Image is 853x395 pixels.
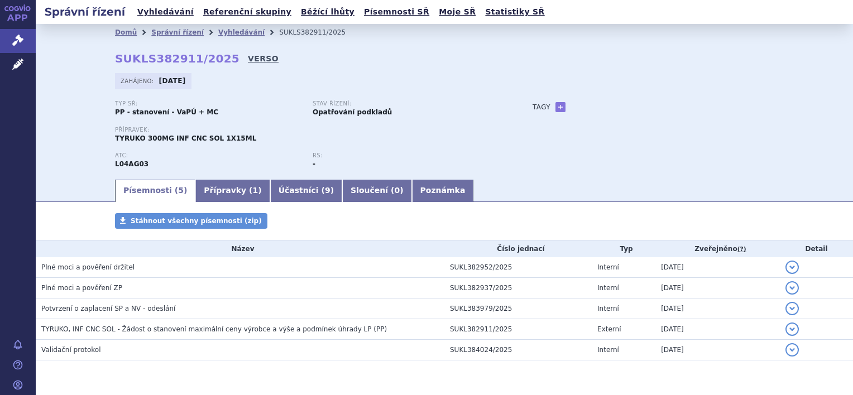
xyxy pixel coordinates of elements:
[115,180,195,202] a: Písemnosti (5)
[313,108,392,116] strong: Opatřování podkladů
[342,180,411,202] a: Sloučení (0)
[655,257,780,278] td: [DATE]
[115,108,218,116] strong: PP - stanovení - VaPÚ + MC
[115,127,510,133] p: Přípravek:
[41,263,135,271] span: Plné moci a pověření držitel
[134,4,197,20] a: Vyhledávání
[394,186,400,195] span: 0
[555,102,566,112] a: +
[444,240,592,257] th: Číslo jednací
[248,53,279,64] a: VERSO
[115,160,148,168] strong: NATALIZUMAB
[36,4,134,20] h2: Správní řízení
[655,340,780,360] td: [DATE]
[655,240,780,257] th: Zveřejněno
[41,305,175,312] span: Potvrzení o zaplacení SP a NV - odeslání
[533,100,550,114] h3: Tagy
[279,24,360,41] li: SUKLS382911/2025
[200,4,295,20] a: Referenční skupiny
[597,346,619,354] span: Interní
[785,281,799,295] button: detail
[780,240,853,257] th: Detail
[655,319,780,340] td: [DATE]
[737,245,746,253] abbr: (?)
[444,298,592,319] td: SUKL383979/2025
[41,284,122,292] span: Plné moci a pověření ZP
[785,302,799,315] button: detail
[597,325,621,333] span: Externí
[785,343,799,357] button: detail
[597,284,619,292] span: Interní
[785,322,799,336] button: detail
[597,305,619,312] span: Interní
[361,4,433,20] a: Písemnosti SŘ
[592,240,655,257] th: Typ
[178,186,184,195] span: 5
[482,4,548,20] a: Statistiky SŘ
[444,278,592,298] td: SUKL382937/2025
[195,180,270,202] a: Přípravky (1)
[270,180,342,202] a: Účastníci (9)
[298,4,358,20] a: Běžící lhůty
[115,134,256,142] span: TYRUKO 300MG INF CNC SOL 1X15ML
[36,240,444,257] th: Název
[115,52,239,65] strong: SUKLS382911/2025
[597,263,619,271] span: Interní
[435,4,479,20] a: Moje SŘ
[444,319,592,340] td: SUKL382911/2025
[444,340,592,360] td: SUKL384024/2025
[655,298,780,319] td: [DATE]
[41,325,387,333] span: TYRUKO, INF CNC SOL - Žádost o stanovení maximální ceny výrobce a výše a podmínek úhrady LP (PP)
[151,28,204,36] a: Správní řízení
[159,77,186,85] strong: [DATE]
[115,152,301,159] p: ATC:
[313,160,315,168] strong: -
[655,278,780,298] td: [DATE]
[785,261,799,274] button: detail
[115,100,301,107] p: Typ SŘ:
[115,213,267,229] a: Stáhnout všechny písemnosti (zip)
[313,100,499,107] p: Stav řízení:
[218,28,265,36] a: Vyhledávání
[41,346,101,354] span: Validační protokol
[444,257,592,278] td: SUKL382952/2025
[253,186,258,195] span: 1
[313,152,499,159] p: RS:
[412,180,474,202] a: Poznámka
[121,76,156,85] span: Zahájeno:
[325,186,330,195] span: 9
[115,28,137,36] a: Domů
[131,217,262,225] span: Stáhnout všechny písemnosti (zip)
